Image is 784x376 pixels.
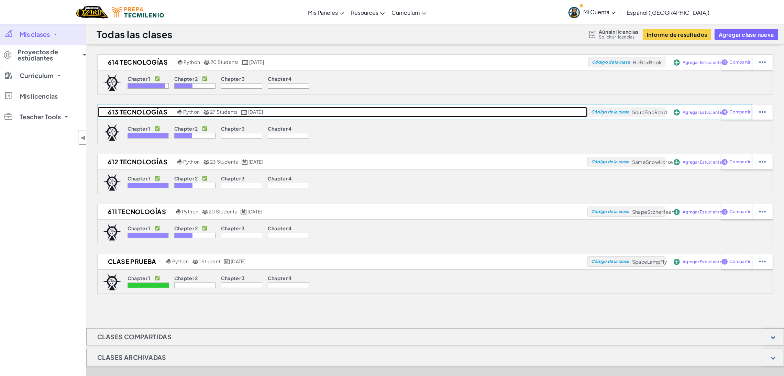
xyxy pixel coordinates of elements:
span: Curriculum [391,9,420,16]
img: avatar [568,7,580,18]
img: logo [103,174,121,191]
span: ShapeStoneMean [632,209,675,215]
p: Chapter 2 [174,176,198,181]
h2: Clase Prueba [98,256,165,267]
img: IconShare_Purple.svg [721,209,728,215]
img: MultipleUsers.png [203,159,209,165]
span: Curriculum [20,73,54,79]
span: Mis clases [20,31,50,37]
span: 23 Students [210,158,238,165]
span: Proyectos de estudiantes [18,49,79,61]
p: ✅ [155,225,160,231]
p: ✅ [155,76,160,81]
span: ◀ [80,133,86,143]
p: Chapter 3 [221,225,245,231]
p: Chapter 4 [268,176,292,181]
span: Mi Cuenta [583,8,616,15]
span: Código de la clase [591,210,629,214]
a: 613 Tecnologías Python 27 Students [DATE] [98,107,587,117]
a: 612 Tecnologías Python 23 Students [DATE] [98,157,587,167]
span: Resources [351,9,378,16]
a: Resources [347,3,388,22]
a: Mis Paneles [305,3,347,22]
span: HillBoxBook [633,59,662,65]
span: Mis licencias [20,93,58,99]
img: Home [76,5,108,19]
span: Python [172,258,189,264]
img: IconStudentEllipsis.svg [759,59,766,65]
img: IconShare_Purple.svg [721,258,728,265]
h1: Todas las clases [97,28,173,41]
p: ✅ [202,225,207,231]
img: MultipleUsers.png [203,60,210,65]
a: Ozaria by CodeCombat logo [76,5,108,19]
img: IconStudentEllipsis.svg [759,209,766,215]
span: SpaceLampFly [632,258,667,265]
img: IconAddStudents.svg [674,59,680,66]
span: 20 Students [209,208,237,214]
p: ✅ [155,275,160,281]
a: 614 Tecnologías Python 20 Students [DATE] [98,57,588,67]
img: logo [103,273,121,290]
a: Solicitar licencias [599,34,638,40]
img: Tecmilenio logo [112,7,164,18]
img: calendar.svg [224,259,230,264]
h2: 611 Tecnologías [98,207,174,217]
p: Chapter 1 [128,176,151,181]
span: 1 Student [199,258,220,264]
img: calendar.svg [241,209,247,214]
img: IconAddStudents.svg [674,109,680,115]
img: IconShare_Purple.svg [721,109,728,115]
p: Chapter 1 [128,76,151,81]
img: python.png [177,110,183,115]
span: SoupFindRoad [632,109,667,115]
span: [DATE] [247,208,262,214]
img: logo [103,74,121,91]
span: Teacher Tools [20,114,61,120]
span: Python [183,109,200,115]
img: IconAddStudents.svg [674,209,680,215]
button: Agregar clase nueva [715,29,778,40]
button: Informe de resultados [643,29,711,40]
span: Aún sin licencias [599,29,638,34]
span: Agregar Estudiantes [683,210,724,214]
span: Código de la clase [591,110,629,114]
img: IconStudentEllipsis.svg [759,258,766,265]
span: Agregar Estudiantes [683,160,724,164]
p: Chapter 1 [128,225,151,231]
img: python.png [176,209,181,214]
p: Chapter 3 [221,126,245,131]
span: [DATE] [231,258,245,264]
p: Chapter 3 [221,76,245,81]
img: python.png [178,60,183,65]
h2: 614 Tecnologías [98,57,176,67]
img: logo [103,223,121,241]
img: python.png [177,159,183,165]
span: Código de la clase [591,259,629,264]
span: [DATE] [249,59,264,65]
p: Chapter 3 [221,275,245,281]
h1: Clases Archivadas [87,349,177,366]
span: Código de la clase [591,160,629,164]
img: IconAddStudents.svg [674,259,680,265]
p: Chapter 2 [174,126,198,131]
span: SameSnowHorse [632,159,673,165]
p: Chapter 2 [174,76,198,81]
span: Compartir [729,210,750,214]
span: Python [184,59,200,65]
img: IconStudentEllipsis.svg [759,159,766,165]
span: Código de la clase [592,60,630,64]
span: Mis Paneles [308,9,338,16]
a: Español ([GEOGRAPHIC_DATA]) [623,3,713,22]
p: Chapter 4 [268,76,292,81]
span: Compartir [729,259,750,264]
p: ✅ [202,126,207,131]
a: 611 Tecnologías Python 20 Students [DATE] [98,207,587,217]
span: Compartir [729,160,750,164]
span: Compartir [729,110,750,114]
span: Python [183,158,200,165]
p: ✅ [202,76,207,81]
img: python.png [166,259,172,264]
p: ✅ [155,126,160,131]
